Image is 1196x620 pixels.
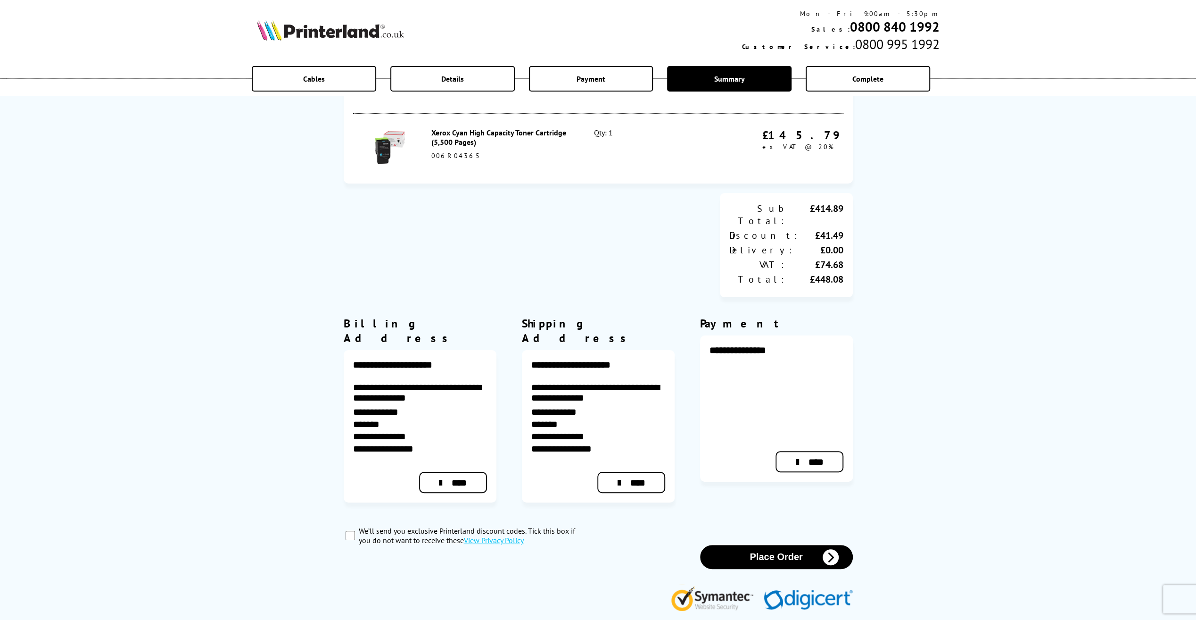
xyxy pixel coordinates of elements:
[794,244,843,256] div: £0.00
[700,545,853,569] button: Place Order
[344,316,496,345] div: Billing Address
[700,316,853,331] div: Payment
[786,273,843,285] div: £448.08
[729,229,800,242] div: Discount:
[441,74,464,84] span: Details
[742,9,939,18] div: Mon - Fri 9:00am - 5:30pm
[762,128,839,142] div: £145.79
[303,74,325,84] span: Cables
[729,202,786,227] div: Sub Total:
[786,202,843,227] div: £414.89
[762,142,833,151] span: ex VAT @ 20%
[852,74,883,84] span: Complete
[800,229,843,242] div: £41.49
[359,526,588,545] label: We’ll send you exclusive Printerland discount codes. Tick this box if you do not want to receive ...
[373,131,406,164] img: Xerox Cyan High Capacity Toner Cartridge (5,500 Pages)
[431,151,574,160] div: 006R04365
[594,128,692,169] div: Qty: 1
[729,244,794,256] div: Delivery:
[786,259,843,271] div: £74.68
[671,584,760,611] img: Symantec Website Security
[431,128,574,147] div: Xerox Cyan High Capacity Toner Cartridge (5,500 Pages)
[742,42,855,51] span: Customer Service:
[850,18,939,35] a: 0800 840 1992
[522,316,675,345] div: Shipping Address
[729,273,786,285] div: Total:
[729,259,786,271] div: VAT:
[257,20,404,41] img: Printerland Logo
[811,25,850,34] span: Sales:
[714,74,745,84] span: Summary
[577,74,605,84] span: Payment
[855,35,939,53] span: 0800 995 1992
[764,590,853,611] img: Digicert
[464,536,524,545] a: modal_privacy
